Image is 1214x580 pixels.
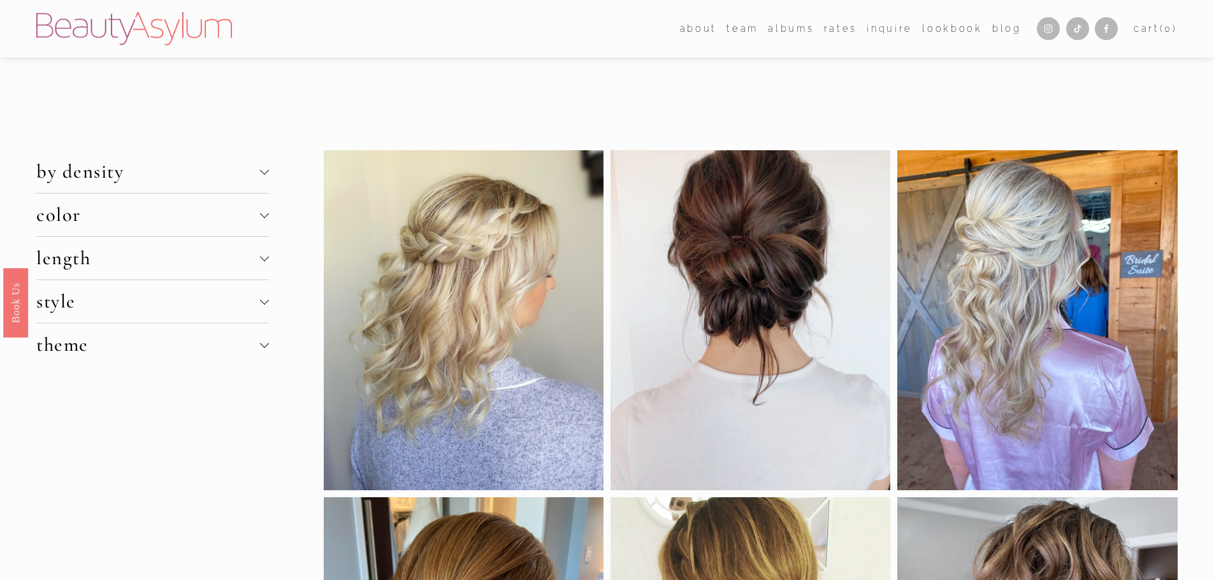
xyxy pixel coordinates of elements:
button: by density [36,150,268,193]
span: by density [36,160,259,183]
a: 0 items in cart [1134,20,1178,37]
a: albums [768,19,814,38]
button: style [36,280,268,323]
span: style [36,290,259,313]
span: about [680,20,717,37]
a: folder dropdown [680,19,717,38]
img: Beauty Asylum | Bridal Hair &amp; Makeup Charlotte &amp; Atlanta [36,12,232,45]
span: team [726,20,758,37]
button: color [36,194,268,236]
a: Rates [824,19,857,38]
a: Lookbook [922,19,982,38]
a: Inquire [867,19,913,38]
a: Facebook [1095,17,1118,40]
a: Blog [992,19,1022,38]
span: color [36,203,259,227]
a: Instagram [1037,17,1060,40]
a: Book Us [3,267,28,337]
button: theme [36,323,268,366]
span: 0 [1164,23,1173,34]
span: theme [36,333,259,357]
a: TikTok [1066,17,1089,40]
a: folder dropdown [726,19,758,38]
button: length [36,237,268,279]
span: length [36,246,259,270]
span: ( ) [1160,23,1178,34]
